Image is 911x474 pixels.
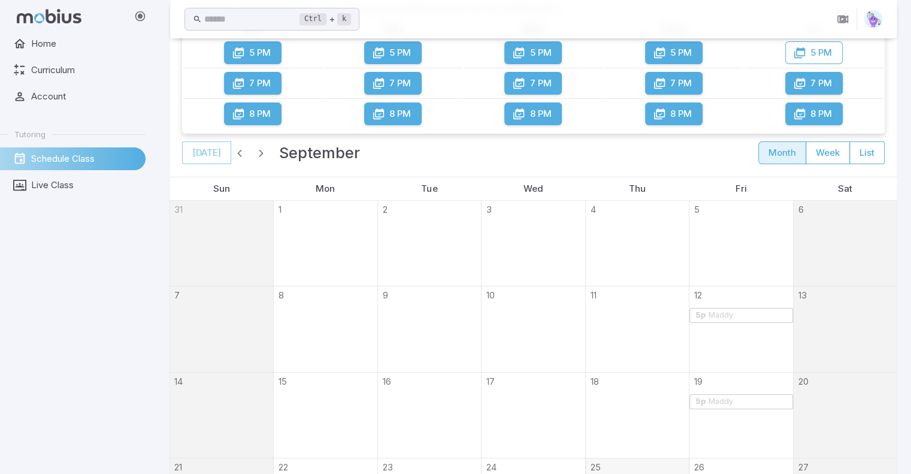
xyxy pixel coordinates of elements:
a: September 25, 2025 [586,458,601,474]
a: Monday [311,177,340,200]
td: September 4, 2025 [585,201,689,286]
kbd: k [337,13,351,25]
td: September 13, 2025 [793,286,897,373]
a: September 26, 2025 [689,458,704,474]
button: 8 PM [645,102,703,125]
a: September 23, 2025 [378,458,393,474]
td: September 16, 2025 [377,372,482,458]
img: pentagon.svg [864,10,882,28]
a: September 27, 2025 [794,458,809,474]
a: September 2, 2025 [378,201,388,216]
a: Sunday [208,177,235,200]
button: Next month [253,144,270,161]
td: September 2, 2025 [377,201,482,286]
button: 5 PM [504,41,562,64]
td: September 12, 2025 [689,286,794,373]
button: 5 PM [785,41,843,64]
button: Previous month [231,144,248,161]
td: September 11, 2025 [585,286,689,373]
a: September 7, 2025 [170,286,180,302]
kbd: Ctrl [299,13,326,25]
td: September 7, 2025 [170,286,274,373]
a: September 16, 2025 [378,373,391,388]
button: 5 PM [224,41,282,64]
button: 7 PM [504,72,562,95]
a: September 18, 2025 [586,373,599,388]
td: September 15, 2025 [274,372,378,458]
button: 7 PM [785,72,843,95]
a: September 24, 2025 [482,458,497,474]
div: 5p [695,397,706,406]
a: September 8, 2025 [274,286,284,302]
span: Home [31,37,137,50]
a: September 4, 2025 [586,201,596,216]
button: 7 PM [645,72,703,95]
a: Tuesday [416,177,442,200]
a: September 21, 2025 [170,458,182,474]
a: September 22, 2025 [274,458,288,474]
td: September 18, 2025 [585,372,689,458]
button: list [849,141,885,164]
a: September 1, 2025 [274,201,282,216]
button: 7 PM [224,72,282,95]
a: September 12, 2025 [689,286,702,302]
a: August 31, 2025 [170,201,183,216]
button: 5 PM [364,41,422,64]
button: 5 PM [645,41,703,64]
td: September 6, 2025 [793,201,897,286]
div: 5p [695,311,706,320]
button: [DATE] [182,141,231,164]
td: September 17, 2025 [482,372,586,458]
a: September 14, 2025 [170,373,183,388]
a: September 19, 2025 [689,373,703,388]
td: September 10, 2025 [482,286,586,373]
a: Saturday [833,177,857,200]
td: September 14, 2025 [170,372,274,458]
button: week [806,141,850,164]
span: Curriculum [31,64,137,77]
div: Recurring Classes [182,2,885,134]
td: September 5, 2025 [689,201,794,286]
span: Schedule Class [31,152,137,165]
a: September 11, 2025 [586,286,597,302]
a: September 15, 2025 [274,373,287,388]
span: Tutoring [14,129,46,140]
h2: September [279,141,360,165]
button: 8 PM [785,102,843,125]
span: Account [31,90,137,103]
td: September 20, 2025 [793,372,897,458]
button: 8 PM [224,102,282,125]
button: 7 PM [364,72,422,95]
span: Live Class [31,179,137,192]
a: Friday [731,177,752,200]
button: month [758,141,806,164]
a: Thursday [624,177,650,200]
a: September 10, 2025 [482,286,495,302]
td: August 31, 2025 [170,201,274,286]
td: September 19, 2025 [689,372,794,458]
a: September 17, 2025 [482,373,495,388]
a: September 20, 2025 [794,373,809,388]
a: September 5, 2025 [689,201,700,216]
td: September 9, 2025 [377,286,482,373]
div: Maddy [708,311,734,320]
button: 8 PM [364,102,422,125]
td: September 3, 2025 [482,201,586,286]
div: Maddy [708,397,734,406]
a: September 13, 2025 [794,286,807,302]
a: Wednesday [519,177,548,200]
a: September 6, 2025 [794,201,804,216]
button: Join in Zoom Client [831,8,854,31]
a: September 3, 2025 [482,201,492,216]
td: September 8, 2025 [274,286,378,373]
td: September 1, 2025 [274,201,378,286]
div: + [299,12,351,26]
a: September 9, 2025 [378,286,388,302]
button: 8 PM [504,102,562,125]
